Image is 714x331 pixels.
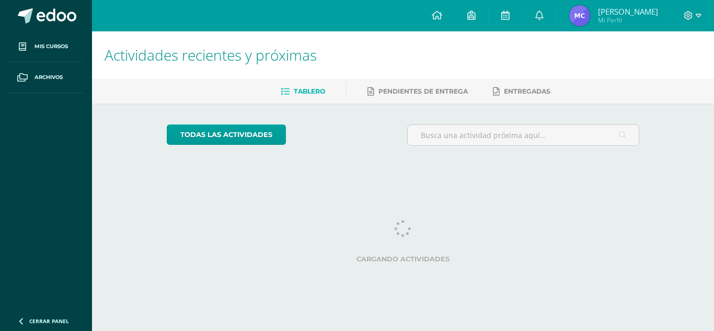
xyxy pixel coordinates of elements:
[408,125,639,145] input: Busca una actividad próxima aquí...
[367,83,468,100] a: Pendientes de entrega
[8,62,84,93] a: Archivos
[294,87,325,95] span: Tablero
[493,83,550,100] a: Entregadas
[281,83,325,100] a: Tablero
[34,42,68,51] span: Mis cursos
[8,31,84,62] a: Mis cursos
[29,317,69,325] span: Cerrar panel
[598,6,658,17] span: [PERSON_NAME]
[504,87,550,95] span: Entregadas
[34,73,63,82] span: Archivos
[167,124,286,145] a: todas las Actividades
[569,5,590,26] img: 0aec00e1ef5cc27230ddd548fcfdc0fc.png
[105,45,317,65] span: Actividades recientes y próximas
[378,87,468,95] span: Pendientes de entrega
[598,16,658,25] span: Mi Perfil
[167,255,640,263] label: Cargando actividades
